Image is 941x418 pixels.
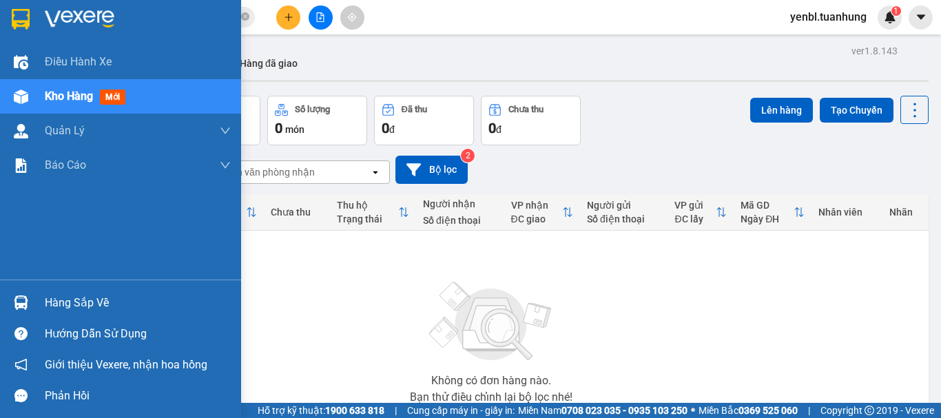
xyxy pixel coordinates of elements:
span: Hỗ trợ kỹ thuật: [258,403,384,418]
div: Số điện thoại [587,213,661,224]
span: file-add [316,12,325,22]
div: ĐC giao [511,213,563,224]
span: 1 [893,6,898,16]
span: Cung cấp máy in - giấy in: [407,403,515,418]
span: Miền Nam [518,403,687,418]
button: Hàng đã giao [229,47,309,80]
div: Hàng sắp về [45,293,231,313]
span: Báo cáo [45,156,86,174]
div: Ngày ĐH [741,213,794,224]
div: Chưa thu [508,105,544,114]
div: Số điện thoại [423,215,497,226]
span: caret-down [915,11,927,23]
img: solution-icon [14,158,28,173]
span: 0 [275,120,282,136]
span: message [14,389,28,402]
div: ĐC lấy [674,213,716,224]
div: VP nhận [511,200,563,211]
img: warehouse-icon [14,124,28,138]
span: 0 [488,120,496,136]
span: aim [347,12,357,22]
div: Chọn văn phòng nhận [220,165,315,179]
img: warehouse-icon [14,55,28,70]
div: Chưa thu [271,207,323,218]
div: Người nhận [423,198,497,209]
div: Không có đơn hàng nào. [431,375,551,386]
svg: open [370,167,381,178]
sup: 1 [891,6,901,16]
button: Tạo Chuyến [820,98,893,123]
img: svg+xml;base64,PHN2ZyBjbGFzcz0ibGlzdC1wbHVnX19zdmciIHhtbG5zPSJodHRwOi8vd3d3LnczLm9yZy8yMDAwL3N2Zy... [422,273,560,370]
sup: 2 [461,149,475,163]
strong: 0708 023 035 - 0935 103 250 [561,405,687,416]
div: Hướng dẫn sử dụng [45,324,231,344]
th: Toggle SortBy [504,194,581,231]
span: close-circle [241,11,249,24]
div: Nhãn [889,207,921,218]
button: Chưa thu0đ [481,96,581,145]
div: Người gửi [587,200,661,211]
span: Kho hàng [45,90,93,103]
span: question-circle [14,327,28,340]
button: Đã thu0đ [374,96,474,145]
span: đ [496,124,501,135]
span: Giới thiệu Vexere, nhận hoa hồng [45,356,207,373]
button: Lên hàng [750,98,813,123]
span: yenbl.tuanhung [779,8,878,25]
div: Phản hồi [45,386,231,406]
span: ⚪️ [691,408,695,413]
button: aim [340,6,364,30]
span: notification [14,358,28,371]
span: món [285,124,304,135]
button: caret-down [909,6,933,30]
strong: 1900 633 818 [325,405,384,416]
img: icon-new-feature [884,11,896,23]
div: Mã GD [741,200,794,211]
div: Bạn thử điều chỉnh lại bộ lọc nhé! [410,392,572,403]
span: copyright [865,406,874,415]
th: Toggle SortBy [734,194,811,231]
span: close-circle [241,12,249,21]
button: plus [276,6,300,30]
button: file-add [309,6,333,30]
div: Trạng thái [337,213,398,224]
th: Toggle SortBy [330,194,416,231]
div: Số lượng [295,105,330,114]
img: warehouse-icon [14,90,28,104]
div: Nhân viên [818,207,876,218]
div: Thu hộ [337,200,398,211]
img: warehouse-icon [14,295,28,310]
span: Quản Lý [45,122,85,139]
div: Đã thu [402,105,427,114]
span: down [220,160,231,171]
span: đ [389,124,395,135]
img: logo-vxr [12,9,30,30]
div: ver 1.8.143 [851,43,898,59]
span: 0 [382,120,389,136]
span: plus [284,12,293,22]
span: | [395,403,397,418]
span: | [808,403,810,418]
span: down [220,125,231,136]
span: Miền Bắc [699,403,798,418]
span: mới [100,90,125,105]
strong: 0369 525 060 [738,405,798,416]
th: Toggle SortBy [668,194,734,231]
button: Bộ lọc [395,156,468,184]
button: Số lượng0món [267,96,367,145]
span: Điều hành xe [45,53,112,70]
div: VP gửi [674,200,716,211]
